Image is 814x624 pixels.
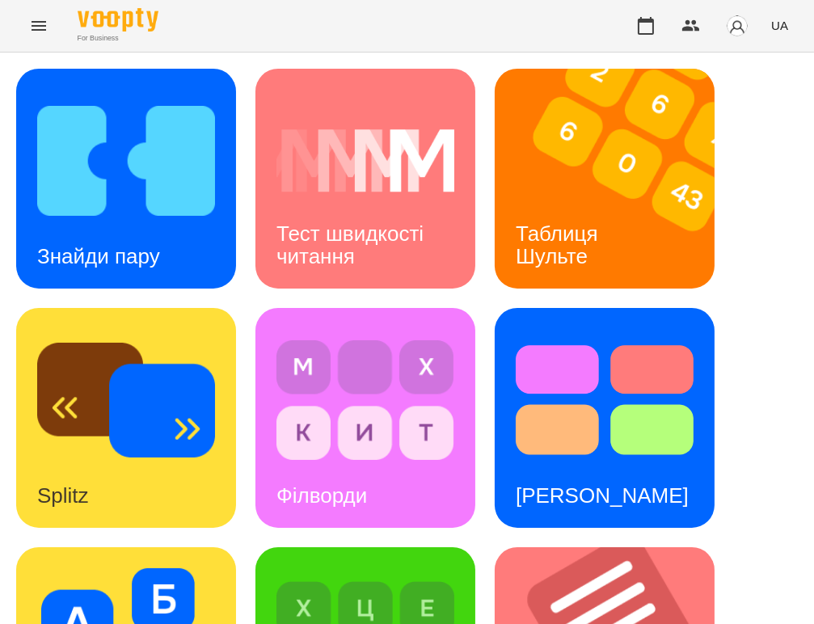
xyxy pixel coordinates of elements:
[516,483,689,508] h3: [PERSON_NAME]
[16,69,236,289] a: Знайди паруЗнайди пару
[255,308,475,528] a: ФілвордиФілворди
[276,329,454,471] img: Філворди
[495,308,715,528] a: Тест Струпа[PERSON_NAME]
[771,17,788,34] span: UA
[78,8,158,32] img: Voopty Logo
[37,329,215,471] img: Splitz
[37,483,89,508] h3: Splitz
[276,483,367,508] h3: Філворди
[516,329,694,471] img: Тест Струпа
[726,15,749,37] img: avatar_s.png
[765,11,795,40] button: UA
[37,90,215,232] img: Знайди пару
[495,69,735,289] img: Таблиця Шульте
[516,221,604,268] h3: Таблиця Шульте
[276,90,454,232] img: Тест швидкості читання
[255,69,475,289] a: Тест швидкості читанняТест швидкості читання
[276,221,429,268] h3: Тест швидкості читання
[78,33,158,44] span: For Business
[37,244,160,268] h3: Знайди пару
[495,69,715,289] a: Таблиця ШультеТаблиця Шульте
[19,6,58,45] button: Menu
[16,308,236,528] a: SplitzSplitz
